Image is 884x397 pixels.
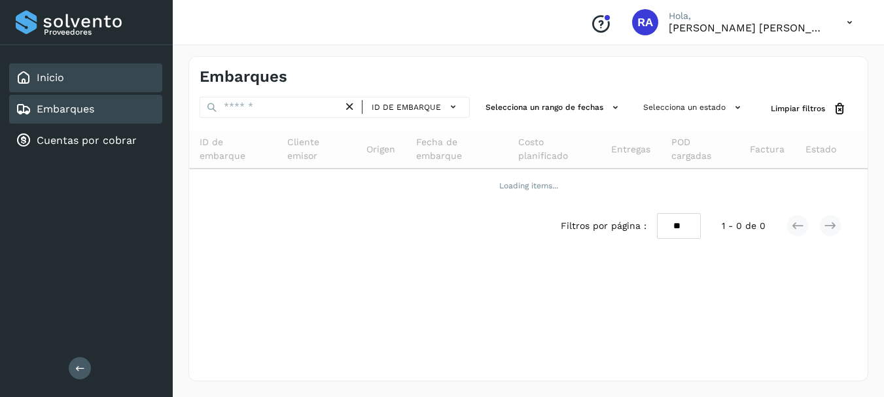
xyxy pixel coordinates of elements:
[518,135,591,163] span: Costo planificado
[9,126,162,155] div: Cuentas por cobrar
[372,101,441,113] span: ID de embarque
[480,97,628,118] button: Selecciona un rango de fechas
[771,103,825,114] span: Limpiar filtros
[416,135,497,163] span: Fecha de embarque
[189,169,868,203] td: Loading items...
[9,63,162,92] div: Inicio
[671,135,729,163] span: POD cargadas
[37,71,64,84] a: Inicio
[37,103,94,115] a: Embarques
[760,97,857,121] button: Limpiar filtros
[44,27,157,37] p: Proveedores
[200,135,266,163] span: ID de embarque
[638,97,750,118] button: Selecciona un estado
[200,67,287,86] h4: Embarques
[611,143,650,156] span: Entregas
[368,97,464,116] button: ID de embarque
[366,143,395,156] span: Origen
[805,143,836,156] span: Estado
[37,134,137,147] a: Cuentas por cobrar
[669,22,826,34] p: Raphael Argenis Rubio Becerril
[750,143,785,156] span: Factura
[287,135,345,163] span: Cliente emisor
[669,10,826,22] p: Hola,
[561,219,646,233] span: Filtros por página :
[9,95,162,124] div: Embarques
[722,219,766,233] span: 1 - 0 de 0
